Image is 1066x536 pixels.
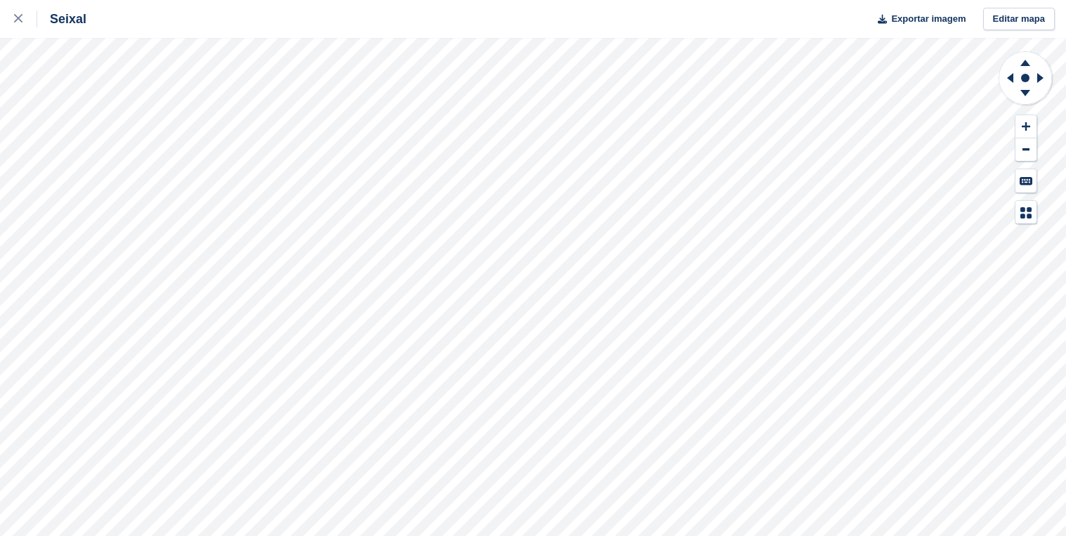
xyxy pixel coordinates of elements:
[869,8,966,31] button: Exportar imagem
[1015,138,1037,162] button: Zoom Out
[1015,169,1037,192] button: Keyboard Shortcuts
[1015,115,1037,138] button: Zoom In
[37,11,86,27] div: Seixal
[891,12,966,26] span: Exportar imagem
[1015,201,1037,224] button: Map Legend
[983,8,1055,31] a: Editar mapa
